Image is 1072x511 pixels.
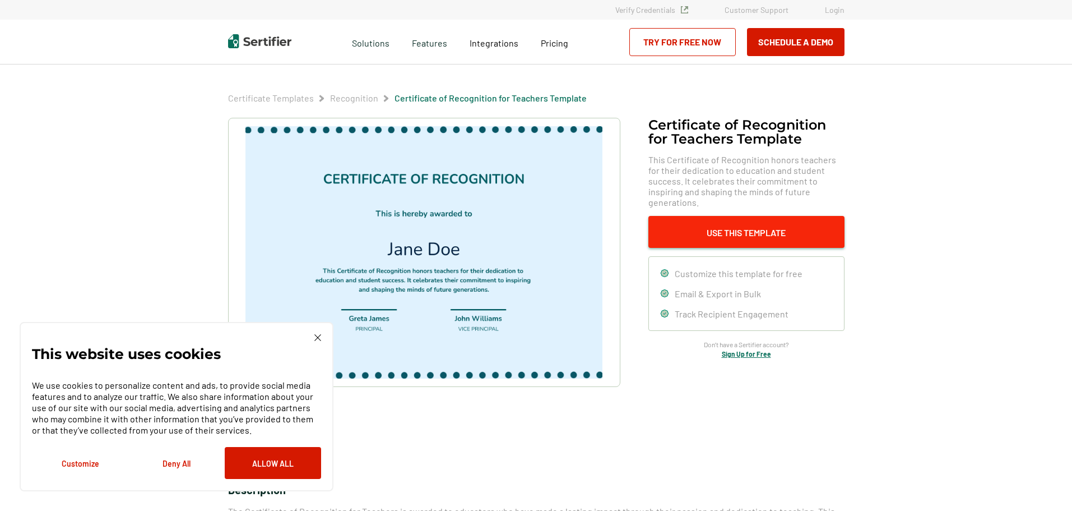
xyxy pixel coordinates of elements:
a: Try for Free Now [629,28,736,56]
p: This website uses cookies [32,348,221,360]
button: Schedule a Demo [747,28,844,56]
a: Pricing [541,35,568,49]
a: Recognition [330,93,378,103]
img: Certificate of Recognition for Teachers Template [245,126,602,379]
img: Verified [681,6,688,13]
a: Customer Support [725,5,788,15]
a: Certificate Templates [228,93,314,103]
iframe: Chat Widget [1016,457,1072,511]
a: Integrations [470,35,518,49]
a: Certificate of Recognition for Teachers Template [395,93,587,103]
span: Certificate of Recognition for Teachers Template [395,93,587,104]
a: Login [825,5,844,15]
button: Use This Template [648,216,844,248]
span: Features [412,35,447,49]
span: Pricing [541,38,568,48]
span: Solutions [352,35,389,49]
span: Customize this template for free [675,268,802,279]
span: Email & Export in Bulk [675,288,761,299]
button: Deny All [128,447,225,479]
a: Sign Up for Free [722,350,771,358]
span: Recognition [330,93,378,104]
span: Integrations [470,38,518,48]
img: Cookie Popup Close [314,334,321,341]
div: Breadcrumb [228,93,587,104]
img: Sertifier | Digital Credentialing Platform [228,34,291,48]
span: Don’t have a Sertifier account? [704,339,789,350]
span: Certificate Templates [228,93,314,104]
span: This Certificate of Recognition honors teachers for their dedication to education and student suc... [648,154,844,208]
span: Track Recipient Engagement [675,309,788,319]
h1: Certificate of Recognition for Teachers Template [648,118,844,146]
a: Verify Credentials [615,5,688,15]
button: Allow All [225,447,321,479]
button: Customize [32,447,128,479]
p: We use cookies to personalize content and ads, to provide social media features and to analyze ou... [32,380,321,436]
